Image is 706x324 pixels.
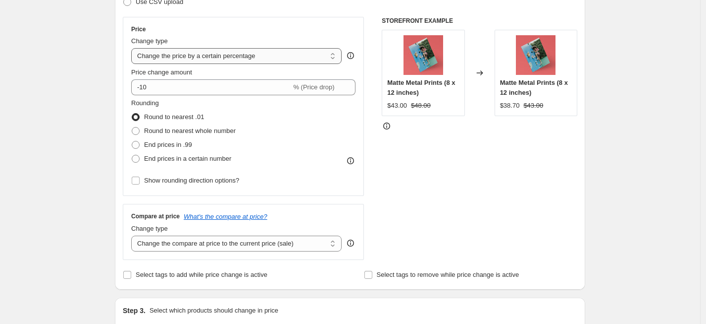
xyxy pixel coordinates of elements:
span: Select tags to remove while price change is active [377,271,519,278]
span: Price change amount [131,68,192,76]
span: Rounding [131,99,159,107]
span: Change type [131,225,168,232]
span: Change type [131,37,168,45]
h2: Step 3. [123,306,146,316]
strike: $43.00 [523,101,543,111]
h6: STOREFRONT EXAMPLE [382,17,577,25]
button: What's the compare at price? [184,213,267,220]
p: Select which products should change in price [150,306,278,316]
span: Select tags to add while price change is active [136,271,267,278]
span: Matte Metal Prints (8 x 12 inches) [500,79,568,96]
img: whitemetal-detail1_80x.jpg [516,35,555,75]
span: End prices in .99 [144,141,192,148]
span: Round to nearest .01 [144,113,204,121]
span: Show rounding direction options? [144,177,239,184]
span: Round to nearest whole number [144,127,236,134]
h3: Compare at price [131,212,180,220]
h3: Price [131,25,146,33]
img: whitemetal-detail1_80x.jpg [403,35,443,75]
div: help [346,238,355,248]
strike: $48.00 [411,101,431,111]
span: End prices in a certain number [144,155,231,162]
span: % (Price drop) [293,83,334,91]
span: Matte Metal Prints (8 x 12 inches) [387,79,455,96]
input: -15 [131,79,291,95]
div: $38.70 [500,101,520,111]
div: help [346,51,355,61]
div: $43.00 [387,101,407,111]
